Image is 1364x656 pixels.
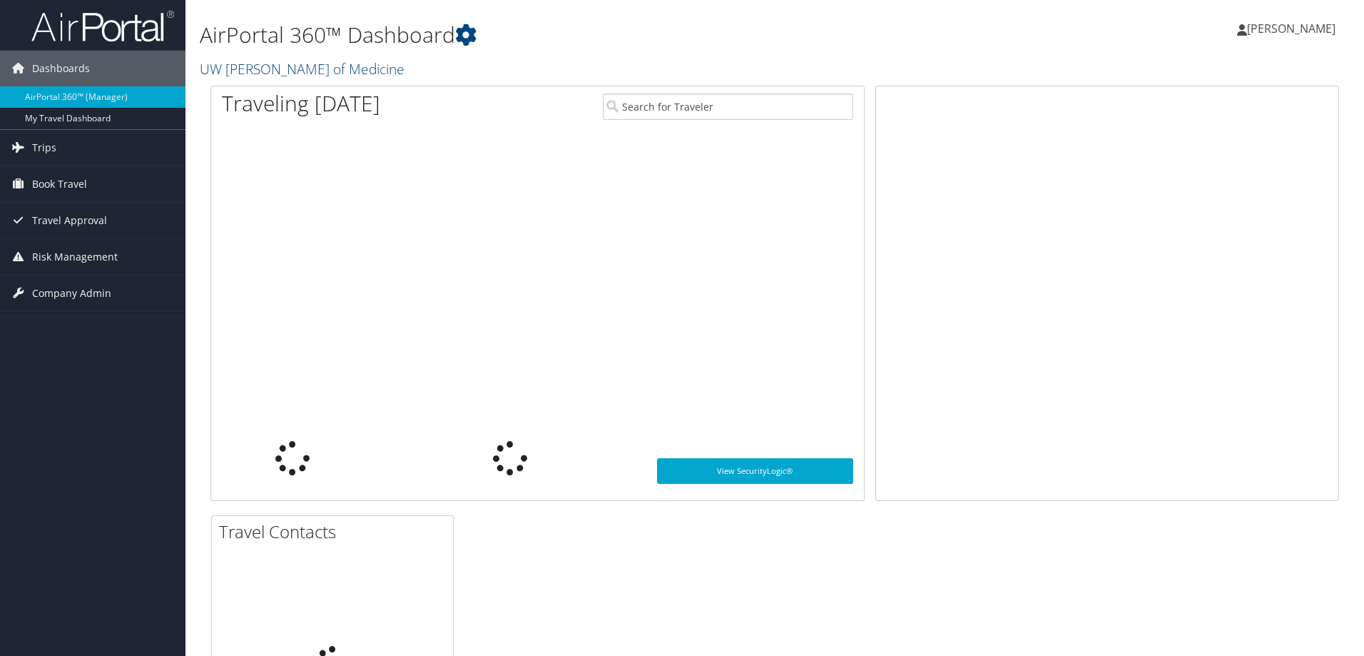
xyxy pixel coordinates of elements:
[200,59,408,79] a: UW [PERSON_NAME] of Medicine
[657,458,853,484] a: View SecurityLogic®
[603,94,853,120] input: Search for Traveler
[219,520,453,544] h2: Travel Contacts
[32,166,87,202] span: Book Travel
[32,130,56,166] span: Trips
[1237,7,1350,50] a: [PERSON_NAME]
[31,9,174,43] img: airportal-logo.png
[1247,21,1335,36] span: [PERSON_NAME]
[32,51,90,86] span: Dashboards
[32,276,111,311] span: Company Admin
[32,203,107,238] span: Travel Approval
[32,239,118,275] span: Risk Management
[200,20,967,50] h1: AirPortal 360™ Dashboard
[222,89,380,118] h1: Traveling [DATE]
